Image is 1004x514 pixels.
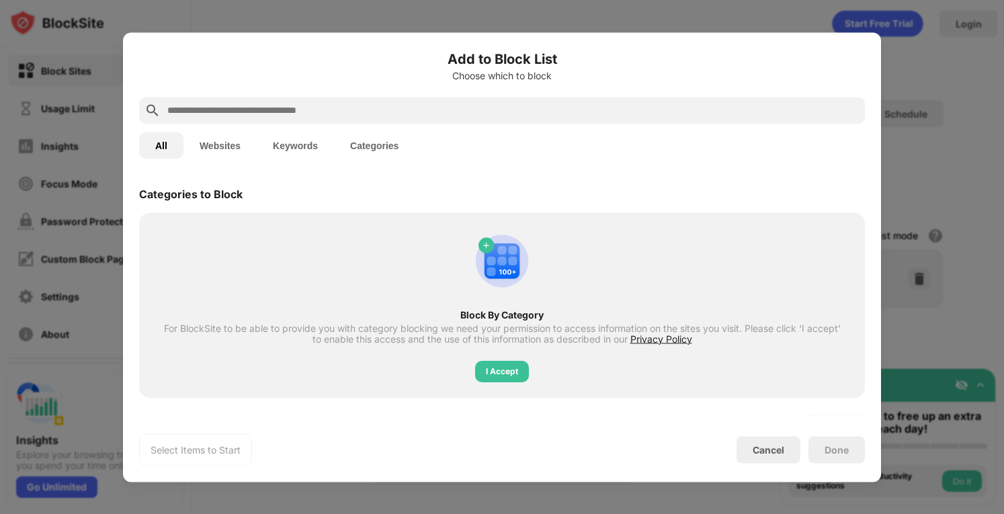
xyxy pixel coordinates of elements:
img: category-add.svg [470,228,534,293]
button: Categories [334,132,415,159]
button: Keywords [257,132,334,159]
div: I Accept [486,364,518,378]
div: Cancel [753,444,784,456]
span: Privacy Policy [630,333,692,344]
button: Websites [183,132,257,159]
img: search.svg [144,102,161,118]
h6: Add to Block List [139,48,865,69]
div: Categories to Block [139,187,243,200]
div: Done [825,444,849,455]
div: Block By Category [163,309,841,320]
div: Select Items to Start [151,443,241,456]
div: Choose which to block [139,70,865,81]
button: All [139,132,183,159]
div: For BlockSite to be able to provide you with category blocking we need your permission to access ... [163,323,841,344]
